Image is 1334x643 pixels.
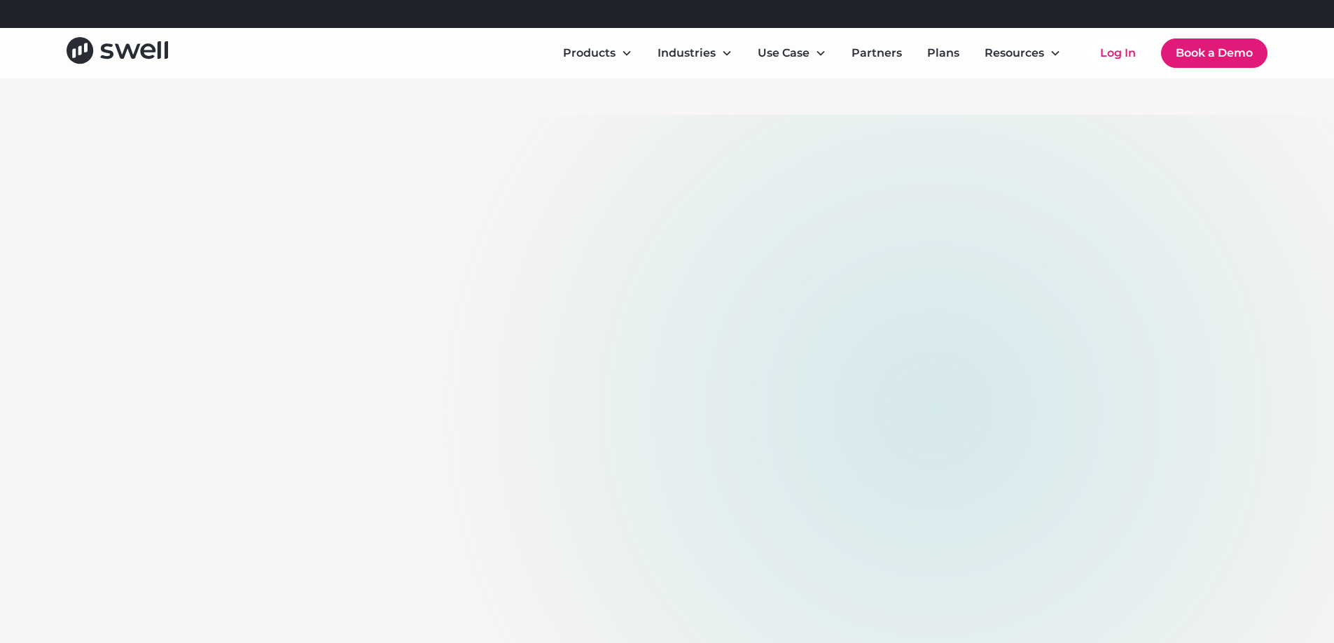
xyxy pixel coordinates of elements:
div: Use Case [758,45,810,62]
div: Industries [658,45,716,62]
a: Book a Demo [1161,38,1267,68]
div: Use Case [746,39,838,67]
div: Resources [985,45,1044,62]
div: Products [563,45,616,62]
a: Plans [916,39,971,67]
div: Industries [646,39,744,67]
a: home [67,37,168,69]
div: Products [552,39,644,67]
a: Partners [840,39,913,67]
div: Resources [973,39,1072,67]
a: Log In [1086,39,1150,67]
